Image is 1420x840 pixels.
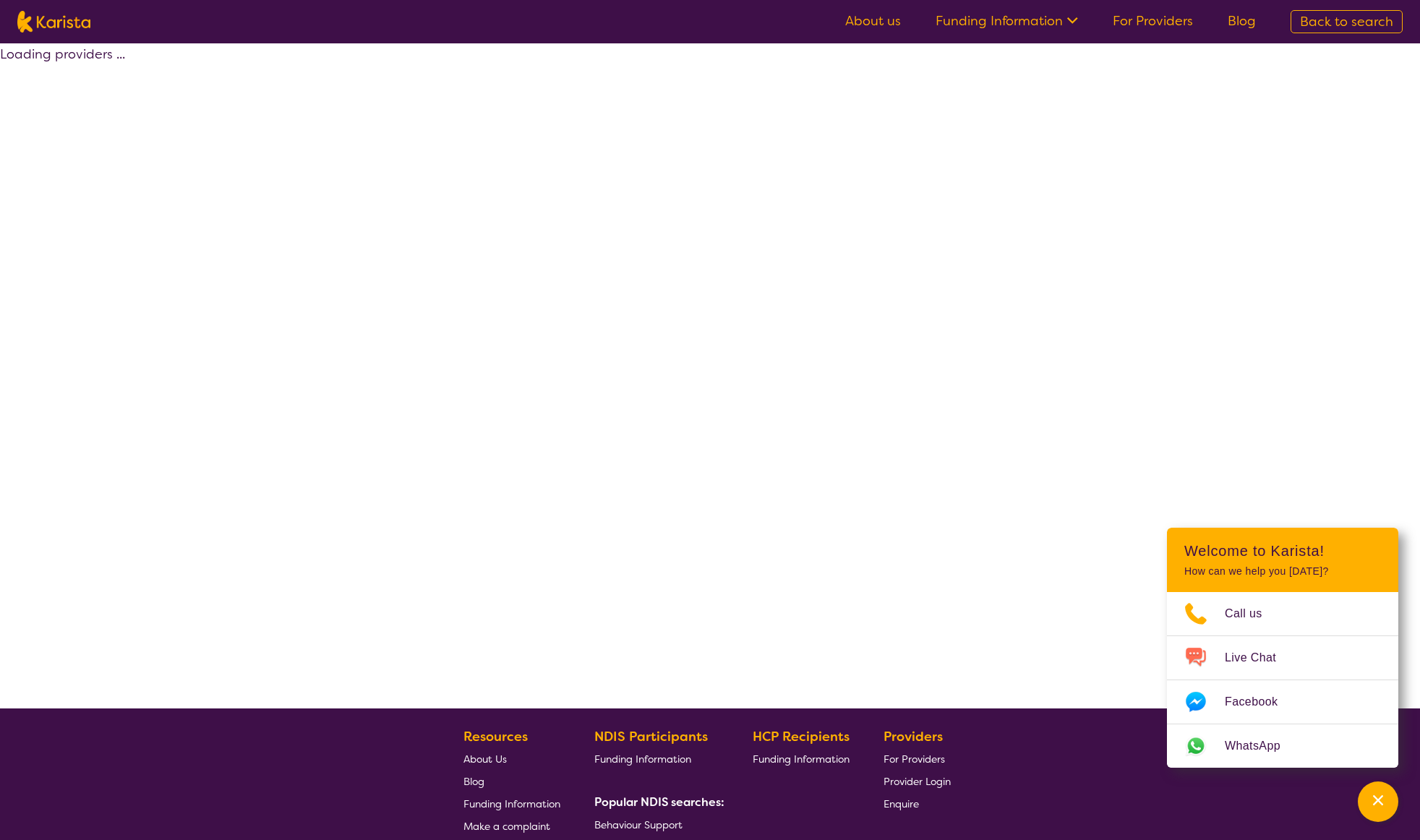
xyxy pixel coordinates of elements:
a: Funding Information [753,747,850,770]
img: Karista logo [17,11,90,33]
span: Behaviour Support [594,818,683,831]
a: Blog [463,770,560,792]
span: Funding Information [594,753,691,766]
a: Back to search [1291,10,1403,33]
a: Funding Information [936,12,1078,30]
span: WhatsApp [1225,735,1298,757]
a: Make a complaint [463,815,560,837]
span: Call us [1225,603,1280,625]
span: Funding Information [463,797,560,810]
b: HCP Recipients [753,728,850,745]
a: For Providers [884,747,951,770]
span: Back to search [1300,13,1393,30]
a: Funding Information [463,792,560,815]
b: Resources [463,728,528,745]
span: Enquire [884,797,919,810]
a: About Us [463,747,560,770]
span: Facebook [1225,691,1295,713]
a: Provider Login [884,770,951,792]
span: About Us [463,753,507,766]
a: Enquire [884,792,951,815]
a: About us [845,12,901,30]
h2: Welcome to Karista! [1184,542,1381,560]
b: Popular NDIS searches: [594,794,724,810]
ul: Choose channel [1167,592,1398,768]
a: Funding Information [594,747,719,770]
span: Live Chat [1225,647,1293,669]
a: Blog [1228,12,1256,30]
p: How can we help you [DATE]? [1184,565,1381,578]
a: Web link opens in a new tab. [1167,724,1398,768]
span: Blog [463,775,484,788]
a: For Providers [1113,12,1193,30]
a: Behaviour Support [594,813,719,836]
span: For Providers [884,753,945,766]
b: NDIS Participants [594,728,708,745]
span: Funding Information [753,753,850,766]
b: Providers [884,728,943,745]
span: Make a complaint [463,820,550,833]
span: Provider Login [884,775,951,788]
div: Channel Menu [1167,528,1398,768]
button: Channel Menu [1358,781,1398,822]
